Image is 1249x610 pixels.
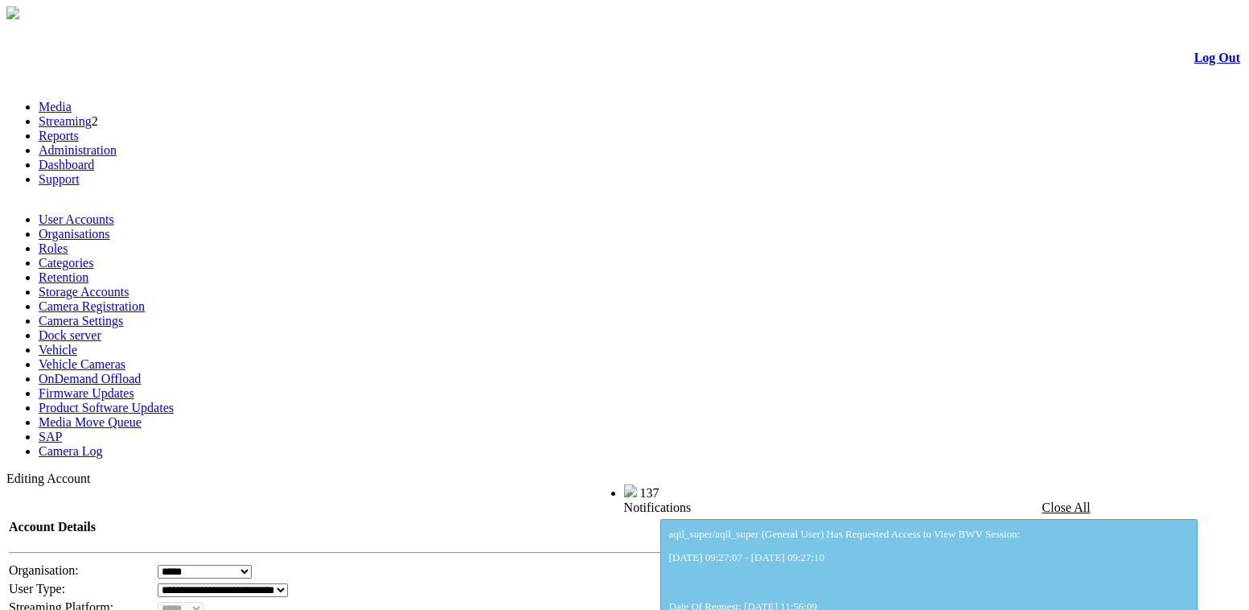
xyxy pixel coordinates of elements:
a: Storage Accounts [39,285,129,299]
span: Organisation: [9,563,79,577]
a: Retention [39,270,88,284]
a: Support [39,172,80,186]
img: bell25.png [624,484,637,497]
a: Camera Log [39,444,103,458]
a: OnDemand Offload [39,372,141,385]
span: Welcome, - (Administrator) [475,485,591,497]
a: Close All [1042,501,1091,514]
a: Organisations [39,227,110,241]
a: Dashboard [39,158,94,171]
a: Camera Registration [39,299,145,313]
a: Streaming [39,114,92,128]
a: SAP [39,430,62,443]
h4: Account Details [9,520,864,534]
a: Vehicle [39,343,77,357]
a: Product Software Updates [39,401,174,414]
a: Camera Settings [39,314,123,328]
a: Dock server [39,328,101,342]
a: Log Out [1194,51,1240,64]
a: Firmware Updates [39,386,134,400]
a: Reports [39,129,79,142]
div: Notifications [624,501,1209,515]
a: Categories [39,256,93,270]
span: Editing Account [6,472,90,485]
a: Media [39,100,72,113]
img: arrow-3.png [6,6,19,19]
span: 137 [640,486,659,500]
a: Roles [39,241,68,255]
a: Media Move Queue [39,415,142,429]
p: [DATE] 09:27:07 - [DATE] 09:27:10 [669,551,1189,564]
span: 2 [92,114,98,128]
span: User Type: [9,582,65,596]
a: User Accounts [39,212,114,226]
a: Vehicle Cameras [39,357,125,371]
a: Administration [39,143,117,157]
